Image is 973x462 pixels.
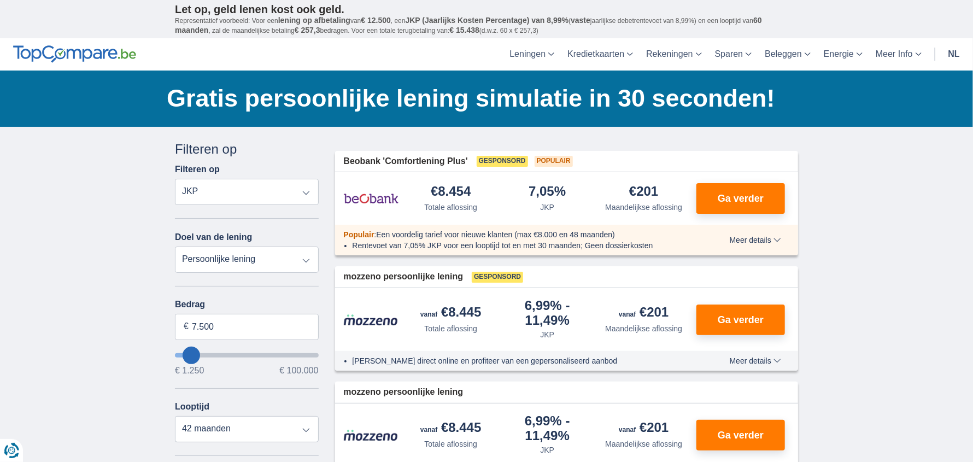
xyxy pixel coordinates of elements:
[175,353,319,358] input: wantToBorrow
[431,185,471,200] div: €8.454
[535,156,573,167] span: Populair
[718,194,764,203] span: Ga verder
[424,438,477,449] div: Totale aflossing
[175,16,762,34] span: 60 maanden
[540,445,554,455] div: JKP
[869,38,928,71] a: Meer Info
[175,16,798,36] p: Representatief voorbeeld: Voor een van , een ( jaarlijkse debetrentevoet van 8,99%) en een loopti...
[175,300,319,309] label: Bedrag
[278,16,350,25] span: lening op afbetaling
[722,236,789,244] button: Meer details
[561,38,640,71] a: Kredietkaarten
[477,156,528,167] span: Gesponsord
[424,202,477,213] div: Totale aflossing
[344,314,398,326] img: product.pl.alt Mozzeno
[529,185,566,200] div: 7,05%
[175,232,252,242] label: Doel van de lening
[817,38,869,71] a: Energie
[424,323,477,334] div: Totale aflossing
[335,229,699,240] div: :
[420,306,481,321] div: €8.445
[758,38,817,71] a: Beleggen
[696,305,785,335] button: Ga verder
[344,429,398,441] img: product.pl.alt Mozzeno
[696,420,785,451] button: Ga verder
[605,202,682,213] div: Maandelijkse aflossing
[640,38,708,71] a: Rekeningen
[376,230,615,239] span: Een voordelig tarief voor nieuwe klanten (max €8.000 en 48 maanden)
[708,38,759,71] a: Sparen
[295,26,320,34] span: € 257,3
[730,236,781,244] span: Meer details
[175,402,209,412] label: Looptijd
[619,421,669,436] div: €201
[175,140,319,159] div: Filteren op
[449,26,479,34] span: € 15.438
[540,329,554,340] div: JKP
[696,183,785,214] button: Ga verder
[420,421,481,436] div: €8.445
[605,438,682,449] div: Maandelijkse aflossing
[722,356,789,365] button: Meer details
[361,16,391,25] span: € 12.500
[344,155,468,168] span: Beobank 'Comfortlening Plus'
[167,81,798,115] h1: Gratis persoonlijke lening simulatie in 30 seconden!
[406,16,569,25] span: JKP (Jaarlijks Kosten Percentage) van 8,99%
[472,272,523,283] span: Gesponsord
[503,414,591,442] div: 6,99%
[13,45,136,63] img: TopCompare
[619,306,669,321] div: €201
[503,38,561,71] a: Leningen
[730,357,781,365] span: Meer details
[175,366,204,375] span: € 1.250
[353,355,690,366] li: [PERSON_NAME] direct online en profiteer van een gepersonaliseerd aanbod
[629,185,658,200] div: €201
[571,16,590,25] span: vaste
[175,3,798,16] p: Let op, geld lenen kost ook geld.
[184,320,189,333] span: €
[353,240,690,251] li: Rentevoet van 7,05% JKP voor een looptijd tot en met 30 maanden; Geen dossierkosten
[718,315,764,325] span: Ga verder
[942,38,966,71] a: nl
[344,185,398,212] img: product.pl.alt Beobank
[175,165,220,174] label: Filteren op
[540,202,554,213] div: JKP
[344,386,464,399] span: mozzeno persoonlijke lening
[718,430,764,440] span: Ga verder
[503,299,591,327] div: 6,99%
[344,271,464,283] span: mozzeno persoonlijke lening
[344,230,374,239] span: Populair
[605,323,682,334] div: Maandelijkse aflossing
[279,366,318,375] span: € 100.000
